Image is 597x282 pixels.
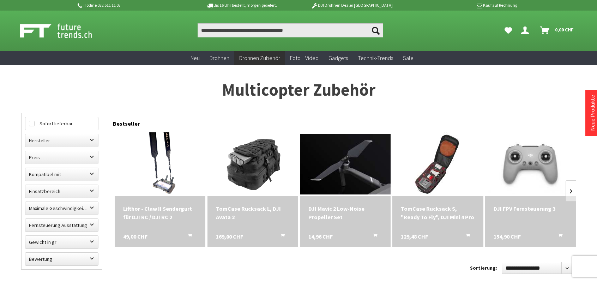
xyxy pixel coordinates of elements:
h1: Multicopter Zubehör [21,81,576,99]
label: Bewertung [25,253,98,265]
span: 14,96 CHF [308,232,333,241]
span: Foto + Video [290,54,319,61]
span: 49,00 CHF [123,232,147,241]
label: Maximale Geschwindigkeit in km/h [25,202,98,215]
p: Hotline 032 511 11 03 [76,1,186,10]
button: Suchen [368,23,383,37]
span: Drohnen [210,54,229,61]
label: Sofort lieferbar [25,117,98,130]
label: Kompatibel mit [25,168,98,181]
a: Drohnen [205,51,234,65]
div: DJI FPV Fernsteuerung 3 [494,204,567,213]
button: In den Warenkorb [272,232,289,241]
a: Technik-Trends [353,51,398,65]
input: Produkt, Marke, Kategorie, EAN, Artikelnummer… [198,23,383,37]
a: TomCase Rucksack L, DJI Avata 2 169,00 CHF In den Warenkorb [216,204,290,221]
a: DJI FPV Fernsteuerung 3 154,90 CHF In den Warenkorb [494,204,567,213]
a: Foto + Video [285,51,324,65]
div: TomCase Rucksack S, "Ready To Fly", DJI Mini 4 Pro [401,204,475,221]
label: Einsatzbereich [25,185,98,198]
a: Meine Favoriten [501,23,515,37]
img: DJI Mavic 2 Low-Noise Propeller Set [300,134,391,194]
span: Drohnen Zubehör [239,54,280,61]
a: Gadgets [324,51,353,65]
div: DJI Mavic 2 Low-Noise Propeller Set [308,204,382,221]
span: 169,00 CHF [216,232,243,241]
p: Kauf auf Rechnung [407,1,517,10]
span: 129,48 CHF [401,232,428,241]
a: Neue Produkte [589,95,596,131]
button: In den Warenkorb [550,232,567,241]
div: TomCase Rucksack L, DJI Avata 2 [216,204,290,221]
button: In den Warenkorb [457,232,474,241]
a: Dein Konto [518,23,535,37]
img: Lifthor - Claw II Sendergurt für DJI RC / DJI RC 2 [137,132,183,196]
label: Preis [25,151,98,164]
img: DJI FPV Fernsteuerung 3 [485,134,576,194]
button: In den Warenkorb [179,232,196,241]
label: Gewicht in gr [25,236,98,248]
img: Shop Futuretrends - zur Startseite wechseln [20,22,108,40]
a: Sale [398,51,418,65]
a: DJI Mavic 2 Low-Noise Propeller Set 14,96 CHF In den Warenkorb [308,204,382,221]
label: Sortierung: [470,262,497,274]
a: TomCase Rucksack S, "Ready To Fly", DJI Mini 4 Pro 129,48 CHF In den Warenkorb [401,204,475,221]
img: TomCase Rucksack S, "Ready To Fly", DJI Mini 4 Pro [406,132,470,196]
img: TomCase Rucksack L, DJI Avata 2 [221,132,284,196]
a: Warenkorb [537,23,577,37]
p: DJI Drohnen Dealer [GEOGRAPHIC_DATA] [297,1,407,10]
span: 0,00 CHF [555,24,574,35]
span: Sale [403,54,414,61]
span: 154,90 CHF [494,232,521,241]
div: Lifthor - Claw II Sendergurt für DJI RC / DJI RC 2 [123,204,197,221]
span: Technik-Trends [358,54,393,61]
span: Gadgets [328,54,348,61]
span: Neu [191,54,200,61]
div: Bestseller [113,113,576,131]
p: Bis 16 Uhr bestellt, morgen geliefert. [186,1,296,10]
label: Hersteller [25,134,98,147]
button: In den Warenkorb [364,232,381,241]
a: Drohnen Zubehör [234,51,285,65]
label: Fernsteuerung Ausstattung [25,219,98,232]
a: Lifthor - Claw II Sendergurt für DJI RC / DJI RC 2 49,00 CHF In den Warenkorb [123,204,197,221]
a: Neu [186,51,205,65]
